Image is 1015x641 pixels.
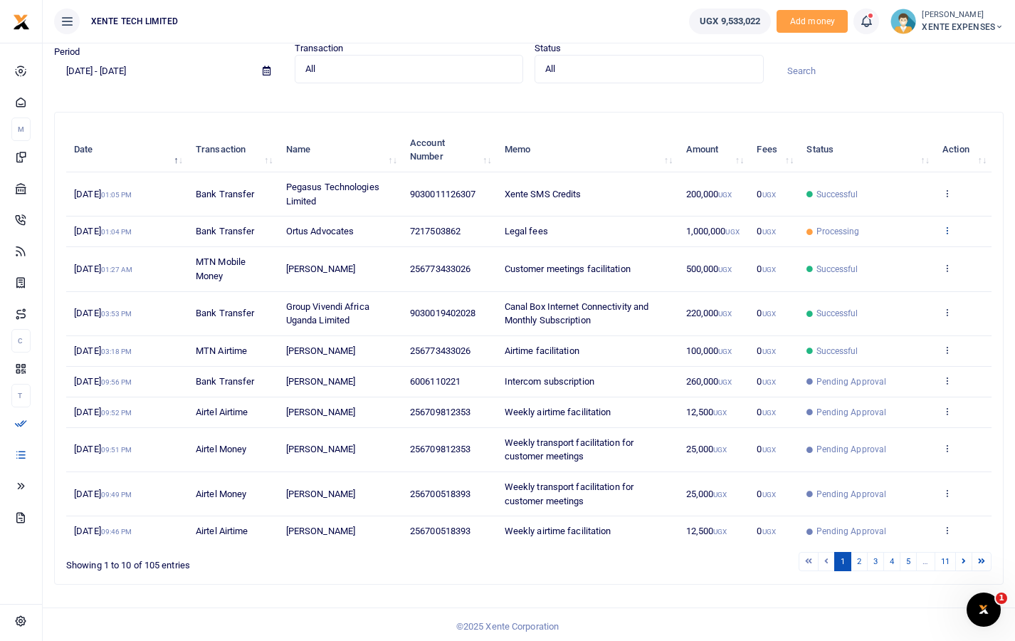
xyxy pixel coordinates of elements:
[410,226,461,236] span: 7217503862
[757,376,775,387] span: 0
[890,9,916,34] img: profile-user
[935,552,956,571] a: 11
[196,345,247,356] span: MTN Airtime
[505,226,548,236] span: Legal fees
[535,41,562,56] label: Status
[757,345,775,356] span: 0
[762,266,776,273] small: UGX
[816,375,887,388] span: Pending Approval
[54,45,80,59] label: Period
[286,407,355,417] span: [PERSON_NAME]
[922,21,1004,33] span: XENTE EXPENSES
[505,526,611,536] span: Weekly airtime facilitation
[686,376,732,387] span: 260,000
[505,376,594,387] span: Intercom subscription
[762,446,776,454] small: UGX
[816,406,887,419] span: Pending Approval
[718,378,732,386] small: UGX
[101,191,132,199] small: 01:05 PM
[74,407,132,417] span: [DATE]
[74,376,132,387] span: [DATE]
[683,9,777,34] li: Wallet ballance
[74,489,132,499] span: [DATE]
[935,128,992,172] th: Action: activate to sort column ascending
[188,128,278,172] th: Transaction: activate to sort column ascending
[11,118,31,141] li: M
[286,376,355,387] span: [PERSON_NAME]
[725,228,739,236] small: UGX
[686,407,727,417] span: 12,500
[286,264,355,274] span: [PERSON_NAME]
[718,191,732,199] small: UGX
[196,189,254,199] span: Bank Transfer
[196,256,246,281] span: MTN Mobile Money
[101,378,132,386] small: 09:56 PM
[66,551,446,573] div: Showing 1 to 10 of 105 entries
[762,228,776,236] small: UGX
[286,182,379,207] span: Pegasus Technologies Limited
[505,301,649,326] span: Canal Box Internet Connectivity and Monthly Subscription
[295,41,344,56] label: Transaction
[757,189,775,199] span: 0
[700,14,760,28] span: UGX 9,533,022
[686,308,732,318] span: 220,000
[196,444,246,454] span: Airtel Money
[286,301,369,326] span: Group Vivendi Africa Uganda Limited
[883,552,900,571] a: 4
[410,264,470,274] span: 256773433026
[196,308,254,318] span: Bank Transfer
[497,128,678,172] th: Memo: activate to sort column ascending
[996,593,1007,604] span: 1
[762,310,776,318] small: UGX
[757,264,775,274] span: 0
[816,307,858,320] span: Successful
[713,491,727,499] small: UGX
[410,407,470,417] span: 256709812353
[286,526,355,536] span: [PERSON_NAME]
[85,15,184,28] span: XENTE TECH LIMITED
[762,378,776,386] small: UGX
[11,329,31,353] li: C
[13,14,30,31] img: logo-small
[505,345,579,356] span: Airtime facilitation
[101,446,132,454] small: 09:51 PM
[799,128,935,172] th: Status: activate to sort column ascending
[196,226,254,236] span: Bank Transfer
[816,225,860,238] span: Processing
[757,226,775,236] span: 0
[900,552,917,571] a: 5
[816,188,858,201] span: Successful
[686,489,727,499] span: 25,000
[101,528,132,536] small: 09:46 PM
[775,58,1004,83] input: Search
[286,345,355,356] span: [PERSON_NAME]
[74,264,132,274] span: [DATE]
[762,491,776,499] small: UGX
[101,310,132,318] small: 03:53 PM
[196,376,254,387] span: Bank Transfer
[74,345,132,356] span: [DATE]
[890,9,1004,34] a: profile-user [PERSON_NAME] XENTE EXPENSES
[505,437,633,462] span: Weekly transport facilitation for customer meetings
[777,10,848,33] span: Add money
[410,376,461,387] span: 6006110221
[689,9,771,34] a: UGX 9,533,022
[967,593,1001,627] iframe: Intercom live chat
[196,489,246,499] span: Airtel Money
[686,264,732,274] span: 500,000
[11,384,31,407] li: T
[686,526,727,536] span: 12,500
[816,488,887,501] span: Pending Approval
[101,266,133,273] small: 01:27 AM
[505,264,631,274] span: Customer meetings facilitation
[66,128,188,172] th: Date: activate to sort column descending
[410,345,470,356] span: 256773433026
[101,491,132,499] small: 09:49 PM
[816,263,858,276] span: Successful
[74,308,132,318] span: [DATE]
[410,189,475,199] span: 9030011126307
[74,189,132,199] span: [DATE]
[13,16,30,26] a: logo-small logo-large logo-large
[713,446,727,454] small: UGX
[686,226,740,236] span: 1,000,000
